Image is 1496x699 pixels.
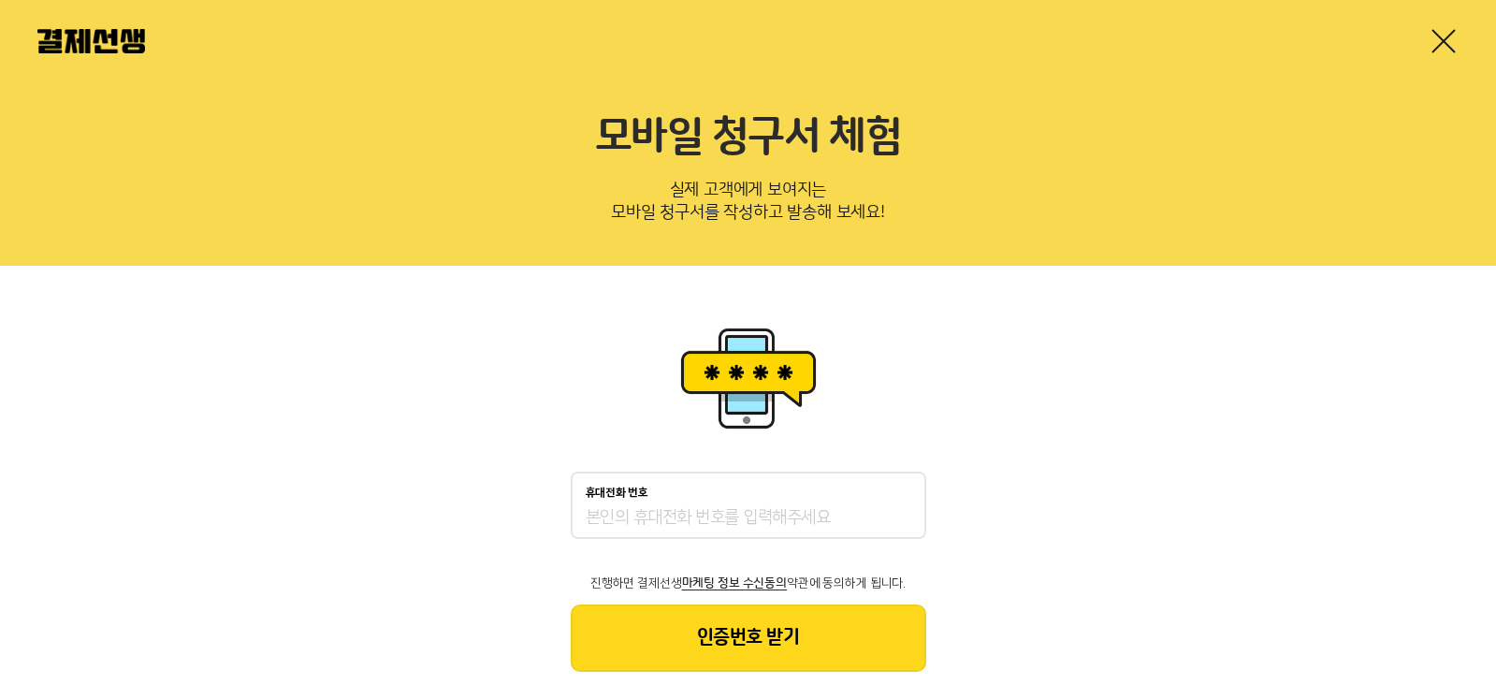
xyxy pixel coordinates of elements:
[674,322,823,434] img: 휴대폰인증 이미지
[571,576,926,590] p: 진행하면 결제선생 약관에 동의하게 됩니다.
[586,487,648,500] p: 휴대전화 번호
[586,507,911,530] input: 휴대전화 번호
[37,112,1459,163] h2: 모바일 청구서 체험
[37,29,145,53] img: 결제선생
[37,174,1459,236] p: 실제 고객에게 보여지는 모바일 청구서를 작성하고 발송해 보세요!
[682,576,787,590] span: 마케팅 정보 수신동의
[571,604,926,672] button: 인증번호 받기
